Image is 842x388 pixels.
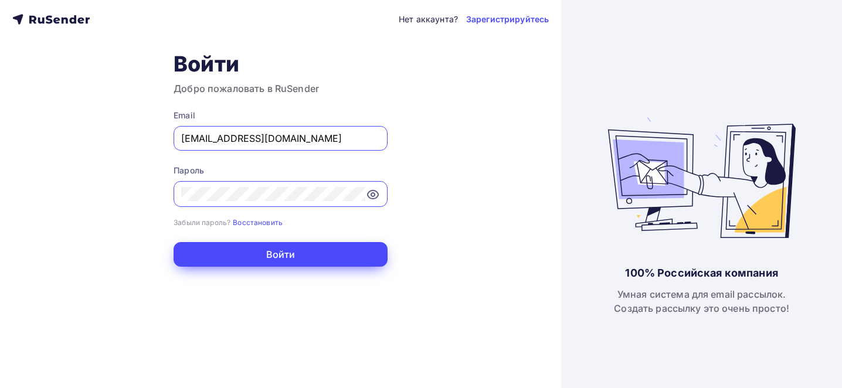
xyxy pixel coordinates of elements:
[174,218,230,227] small: Забыли пароль?
[614,287,789,315] div: Умная система для email рассылок. Создать рассылку это очень просто!
[625,266,778,280] div: 100% Российская компания
[233,217,283,227] a: Восстановить
[174,110,388,121] div: Email
[181,131,380,145] input: Укажите свой email
[174,81,388,96] h3: Добро пожаловать в RuSender
[174,165,388,176] div: Пароль
[466,13,549,25] a: Зарегистрируйтесь
[174,51,388,77] h1: Войти
[399,13,458,25] div: Нет аккаунта?
[174,242,388,267] button: Войти
[233,218,283,227] small: Восстановить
